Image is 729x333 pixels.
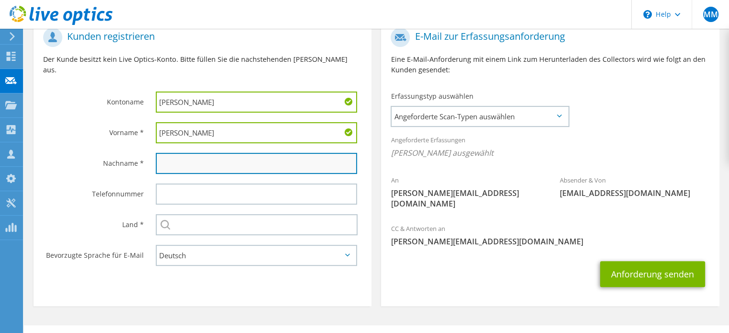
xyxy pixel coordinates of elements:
[392,107,568,126] span: Angeforderte Scan-Typen auswählen
[381,130,719,165] div: Angeforderte Erfassungen
[43,184,144,199] label: Telefonnummer
[43,245,144,260] label: Bevorzugte Sprache für E-Mail
[391,92,473,101] label: Erfassungstyp auswählen
[600,261,705,287] button: Anforderung senden
[391,236,709,247] span: [PERSON_NAME][EMAIL_ADDRESS][DOMAIN_NAME]
[43,214,144,230] label: Land *
[43,28,357,47] h1: Kunden registrieren
[43,54,362,75] p: Der Kunde besitzt kein Live Optics-Konto. Bitte füllen Sie die nachstehenden [PERSON_NAME] aus.
[391,54,709,75] p: Eine E-Mail-Anforderung mit einem Link zum Herunterladen des Collectors wird wie folgt an den Kun...
[381,170,550,214] div: An
[391,148,709,158] span: [PERSON_NAME] ausgewählt
[391,188,541,209] span: [PERSON_NAME][EMAIL_ADDRESS][DOMAIN_NAME]
[703,7,718,22] span: MM
[43,122,144,138] label: Vorname *
[43,92,144,107] label: Kontoname
[43,153,144,168] label: Nachname *
[550,170,719,203] div: Absender & Von
[643,10,652,19] svg: \n
[391,28,705,47] h1: E-Mail zur Erfassungsanforderung
[381,218,719,252] div: CC & Antworten an
[560,188,710,198] span: [EMAIL_ADDRESS][DOMAIN_NAME]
